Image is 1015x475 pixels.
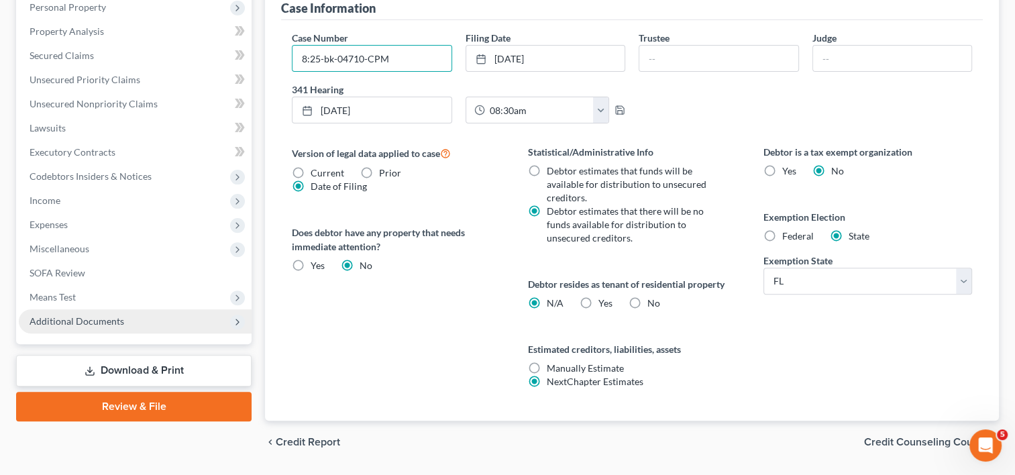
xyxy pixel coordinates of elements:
label: Filing Date [466,31,511,45]
span: 5 [997,429,1008,440]
label: Judge [812,31,837,45]
span: Credit Counseling Course [864,437,988,447]
a: Secured Claims [19,44,252,68]
span: Yes [311,260,325,271]
i: chevron_left [265,437,276,447]
input: Enter case number... [292,46,451,71]
span: Yes [598,297,612,309]
input: -- : -- [485,97,594,123]
input: -- [813,46,971,71]
a: Lawsuits [19,116,252,140]
span: Means Test [30,291,76,303]
label: Does debtor have any property that needs immediate attention? [292,225,500,254]
span: Manually Estimate [547,362,624,374]
label: Case Number [292,31,348,45]
span: Unsecured Nonpriority Claims [30,98,158,109]
span: Executory Contracts [30,146,115,158]
a: Unsecured Priority Claims [19,68,252,92]
span: No [647,297,660,309]
span: Credit Report [276,437,340,447]
span: Income [30,195,60,206]
a: Download & Print [16,355,252,386]
span: Expenses [30,219,68,230]
a: [DATE] [292,97,451,123]
span: No [831,165,844,176]
label: Debtor is a tax exempt organization [763,145,972,159]
button: Credit Counseling Course chevron_right [864,437,999,447]
input: -- [639,46,798,71]
span: Prior [379,167,401,178]
span: Debtor estimates that funds will be available for distribution to unsecured creditors. [547,165,706,203]
span: Date of Filing [311,180,367,192]
label: 341 Hearing [285,83,632,97]
span: No [360,260,372,271]
label: Debtor resides as tenant of residential property [528,277,737,291]
a: Executory Contracts [19,140,252,164]
span: Additional Documents [30,315,124,327]
span: Miscellaneous [30,243,89,254]
span: NextChapter Estimates [547,376,643,387]
span: Current [311,167,344,178]
span: Secured Claims [30,50,94,61]
a: Review & File [16,392,252,421]
span: Debtor estimates that there will be no funds available for distribution to unsecured creditors. [547,205,704,244]
span: Unsecured Priority Claims [30,74,140,85]
label: Statistical/Administrative Info [528,145,737,159]
span: N/A [547,297,564,309]
span: SOFA Review [30,267,85,278]
button: chevron_left Credit Report [265,437,340,447]
label: Version of legal data applied to case [292,145,500,161]
label: Estimated creditors, liabilities, assets [528,342,737,356]
label: Trustee [639,31,670,45]
span: Codebtors Insiders & Notices [30,170,152,182]
span: Personal Property [30,1,106,13]
span: State [849,230,869,242]
span: Property Analysis [30,25,104,37]
label: Exemption Election [763,210,972,224]
span: Federal [782,230,814,242]
span: Lawsuits [30,122,66,134]
a: Unsecured Nonpriority Claims [19,92,252,116]
a: Property Analysis [19,19,252,44]
label: Exemption State [763,254,833,268]
a: [DATE] [466,46,625,71]
span: Yes [782,165,796,176]
iframe: Intercom live chat [969,429,1002,462]
a: SOFA Review [19,261,252,285]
